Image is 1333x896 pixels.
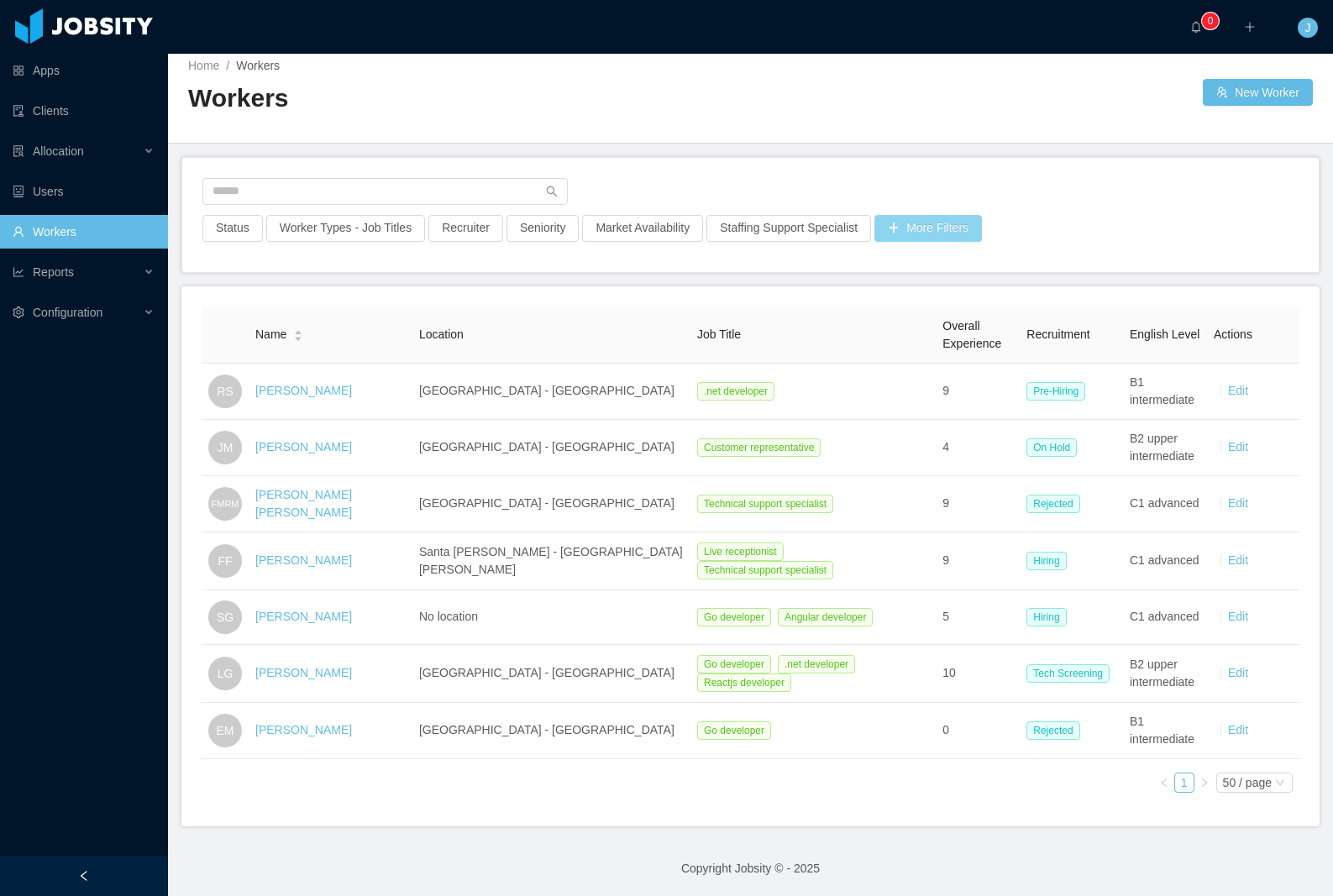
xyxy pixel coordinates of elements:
[1228,723,1248,736] a: Edit
[697,438,821,457] span: Customer representative
[697,673,791,692] span: Reactjs developer
[202,215,263,242] button: Status
[412,532,690,590] td: Santa [PERSON_NAME] - [GEOGRAPHIC_DATA][PERSON_NAME]
[255,440,352,453] a: [PERSON_NAME]
[1275,778,1285,789] i: icon: down
[1190,21,1202,33] i: icon: bell
[1214,327,1252,341] span: Actions
[226,59,229,72] span: /
[218,657,234,690] span: LG
[874,215,982,242] button: icon: plusMore Filters
[1228,440,1248,453] a: Edit
[1123,590,1207,645] td: C1 advanced
[1244,21,1256,33] i: icon: plus
[1203,79,1313,106] button: icon: usergroup-addNew Worker
[942,319,1001,350] span: Overall Experience
[1026,610,1073,623] a: Hiring
[1123,703,1207,759] td: B1 intermediate
[1194,773,1215,793] li: Next Page
[697,721,771,740] span: Go developer
[1175,773,1194,792] a: 1
[13,54,155,87] a: icon: appstoreApps
[13,215,155,249] a: icon: userWorkers
[697,561,833,579] span: Technical support specialist
[1026,608,1066,626] span: Hiring
[33,265,74,279] span: Reports
[294,328,303,333] i: icon: caret-up
[1123,532,1207,590] td: C1 advanced
[412,590,690,645] td: No location
[697,327,741,341] span: Job Title
[217,375,233,408] span: RS
[13,175,155,208] a: icon: robotUsers
[1123,364,1207,420] td: B1 intermediate
[255,666,352,679] a: [PERSON_NAME]
[266,215,425,242] button: Worker Types - Job Titles
[217,600,234,634] span: SG
[412,645,690,703] td: [GEOGRAPHIC_DATA] - [GEOGRAPHIC_DATA]
[936,590,1020,645] td: 5
[188,81,751,116] h2: Workers
[255,384,352,397] a: [PERSON_NAME]
[697,608,771,626] span: Go developer
[697,655,771,673] span: Go developer
[936,645,1020,703] td: 10
[1223,773,1272,792] div: 50 / page
[778,608,873,626] span: Angular developer
[1202,13,1219,29] sup: 0
[218,544,232,578] span: FF
[506,215,579,242] button: Seniority
[255,723,352,736] a: [PERSON_NAME]
[294,334,303,339] i: icon: caret-down
[218,431,234,464] span: JM
[1154,773,1174,793] li: Previous Page
[419,327,464,341] span: Location
[212,490,239,516] span: FMRM
[1123,476,1207,532] td: C1 advanced
[1026,723,1086,736] a: Rejected
[1026,438,1077,457] span: On Hold
[1199,778,1210,788] i: icon: right
[33,144,84,158] span: Allocation
[697,382,774,401] span: .net developer
[1026,553,1073,567] a: Hiring
[217,714,234,747] span: EM
[1026,327,1089,341] span: Recruitment
[13,94,155,128] a: icon: auditClients
[1228,496,1248,510] a: Edit
[188,59,219,72] a: Home
[778,655,855,673] span: .net developer
[255,326,286,343] span: Name
[1228,666,1248,679] a: Edit
[697,495,833,513] span: Technical support specialist
[1026,721,1079,740] span: Rejected
[1123,420,1207,476] td: B2 upper intermediate
[1123,645,1207,703] td: B2 upper intermediate
[236,59,280,72] span: Workers
[255,488,352,519] a: [PERSON_NAME] [PERSON_NAME]
[255,610,352,623] a: [PERSON_NAME]
[1026,664,1110,683] span: Tech Screening
[1026,440,1084,453] a: On Hold
[13,266,24,278] i: icon: line-chart
[1228,553,1248,567] a: Edit
[412,364,690,420] td: [GEOGRAPHIC_DATA] - [GEOGRAPHIC_DATA]
[697,542,784,561] span: Live receptionist
[936,532,1020,590] td: 9
[546,186,558,197] i: icon: search
[1159,778,1169,788] i: icon: left
[293,327,303,339] div: Sort
[936,364,1020,420] td: 9
[428,215,503,242] button: Recruiter
[255,553,352,567] a: [PERSON_NAME]
[1026,382,1085,401] span: Pre-Hiring
[412,703,690,759] td: [GEOGRAPHIC_DATA] - [GEOGRAPHIC_DATA]
[412,420,690,476] td: [GEOGRAPHIC_DATA] - [GEOGRAPHIC_DATA]
[1228,384,1248,397] a: Edit
[13,307,24,318] i: icon: setting
[1026,666,1116,679] a: Tech Screening
[1174,773,1194,793] li: 1
[582,215,703,242] button: Market Availability
[1026,384,1092,397] a: Pre-Hiring
[1026,496,1086,510] a: Rejected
